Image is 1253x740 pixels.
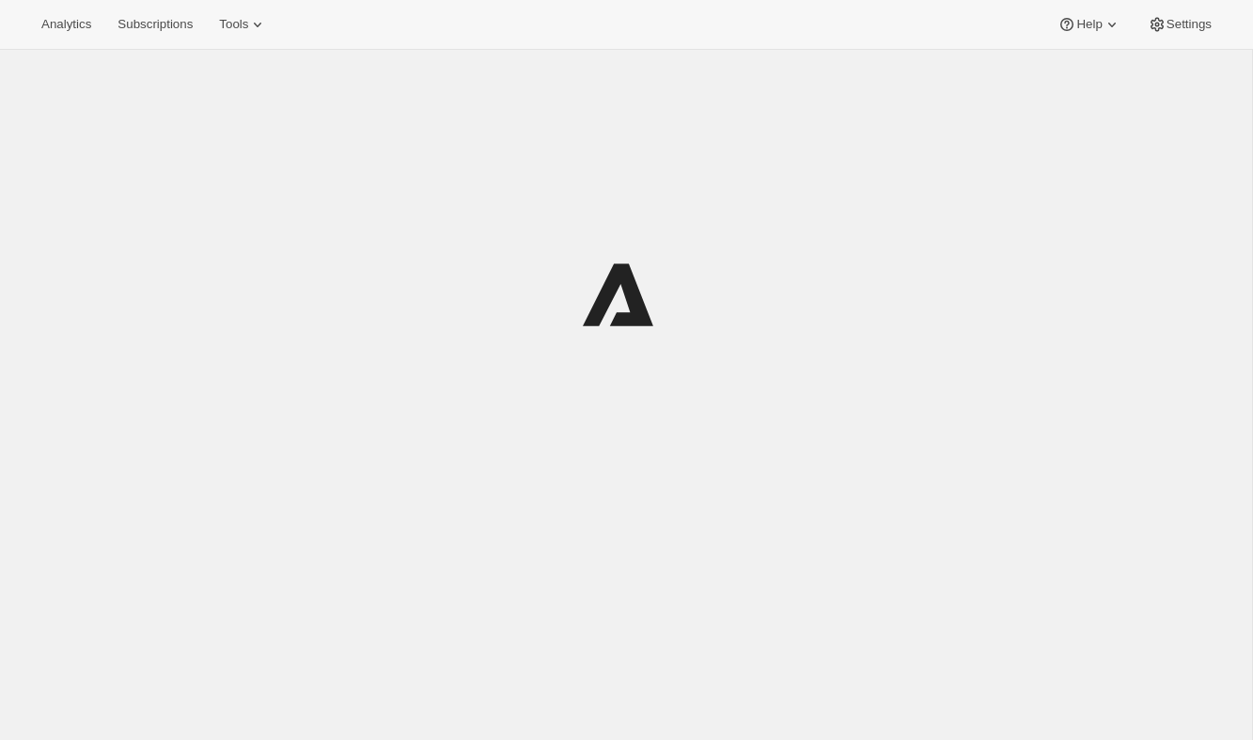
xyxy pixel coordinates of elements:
[106,11,204,38] button: Subscriptions
[219,17,248,32] span: Tools
[117,17,193,32] span: Subscriptions
[208,11,278,38] button: Tools
[1076,17,1102,32] span: Help
[1167,17,1212,32] span: Settings
[1046,11,1132,38] button: Help
[41,17,91,32] span: Analytics
[1136,11,1223,38] button: Settings
[30,11,102,38] button: Analytics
